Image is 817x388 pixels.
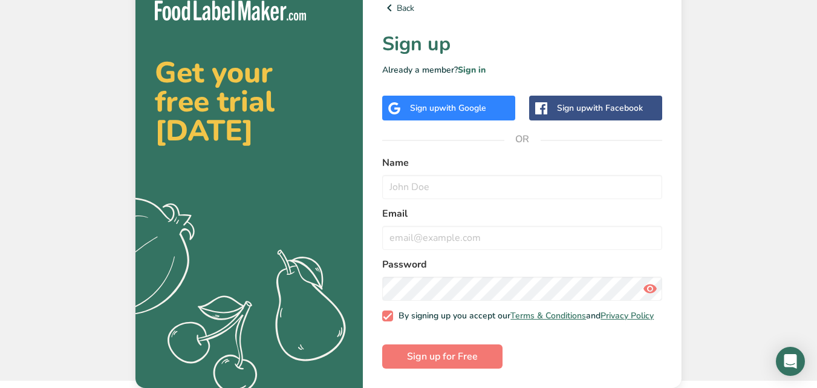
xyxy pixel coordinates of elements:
a: Back [382,1,662,15]
label: Password [382,257,662,272]
label: Name [382,156,662,170]
a: Privacy Policy [601,310,654,321]
span: with Facebook [586,102,643,114]
span: Sign up for Free [407,349,478,364]
a: Terms & Conditions [510,310,586,321]
button: Sign up for Free [382,344,503,369]
div: Sign up [557,102,643,114]
p: Already a member? [382,64,662,76]
h1: Sign up [382,30,662,59]
span: OR [504,121,541,157]
span: with Google [439,102,486,114]
label: Email [382,206,662,221]
span: By signing up you accept our and [393,311,654,321]
a: Sign in [458,64,486,76]
div: Open Intercom Messenger [776,347,805,376]
h2: Get your free trial [DATE] [155,58,343,145]
input: John Doe [382,175,662,199]
div: Sign up [410,102,486,114]
img: Food Label Maker [155,1,306,21]
input: email@example.com [382,226,662,250]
